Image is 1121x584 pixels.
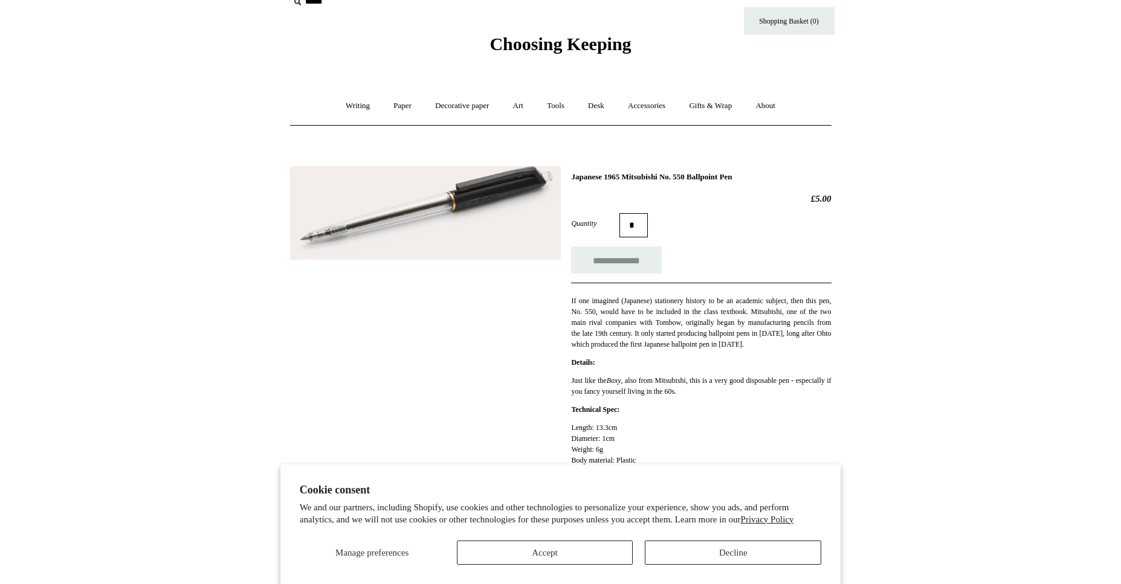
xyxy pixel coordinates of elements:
p: Just like the , also from Mitsubishi, this is a very good disposable pen - especially if you fanc... [571,375,831,397]
p: We and our partners, including Shopify, use cookies and other technologies to personalize your ex... [300,502,822,525]
h4: Related Products [259,553,863,563]
label: Quantity [571,218,619,229]
img: Japanese 1965 Mitsubishi No. 550 Ballpoint Pen [290,166,561,260]
h2: £5.00 [571,193,831,204]
a: Art [502,90,534,122]
a: Writing [335,90,381,122]
span: Choosing Keeping [489,34,631,54]
button: Decline [645,541,821,565]
a: Shopping Basket (0) [744,7,835,34]
a: Privacy Policy [741,515,794,524]
em: Boxy [607,376,621,385]
span: Manage preferences [335,548,409,557]
a: Accessories [617,90,676,122]
a: Paper [383,90,422,122]
a: Desk [577,90,615,122]
h2: Cookie consent [300,484,822,496]
p: Length: 13.3cm Diameter: 1cm Weight: 6g Body material: Plastic Mechanism: Click-propel mechanism ... [571,422,831,509]
a: Tools [536,90,575,122]
button: Accept [457,541,633,565]
h1: Japanese 1965 Mitsubishi No. 550 Ballpoint Pen [571,172,831,182]
p: If one imagined (Japanese) stationery history to be an academic subject, then this pen, No. 550, ... [571,295,831,350]
button: Manage preferences [300,541,445,565]
a: About [745,90,786,122]
strong: Details: [571,358,595,367]
strong: Technical Spec: [571,405,619,414]
a: Gifts & Wrap [678,90,743,122]
a: Decorative paper [424,90,500,122]
a: Choosing Keeping [489,43,631,52]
